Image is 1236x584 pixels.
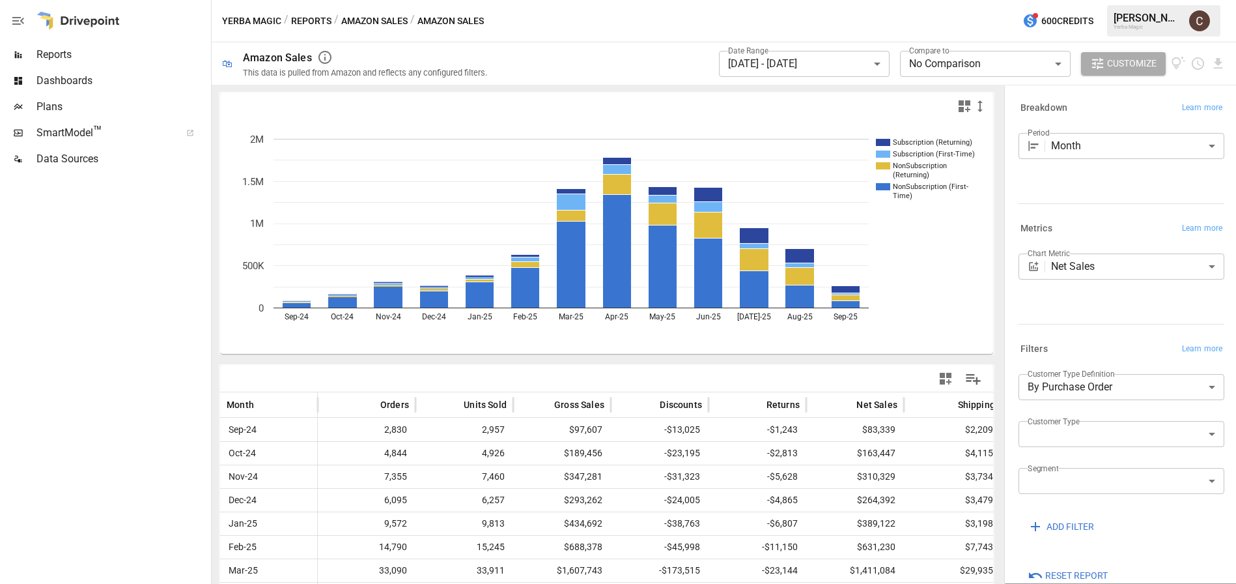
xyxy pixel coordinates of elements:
[893,138,972,147] text: Subscription (Returning)
[243,51,312,64] div: Amazon Sales
[93,123,102,139] span: ™
[719,51,890,77] div: [DATE] - [DATE]
[520,418,604,441] span: $97,607
[324,536,409,559] span: 14,790
[1041,13,1093,29] span: 600 Credits
[910,418,995,441] span: $2,209
[422,442,507,465] span: 4,926
[331,312,354,321] text: Oct-24
[617,418,702,441] span: -$13,025
[227,418,259,441] span: Sep-24
[893,182,968,191] text: NonSubscription (First-
[422,559,507,582] span: 33,911
[291,13,331,29] button: Reports
[36,73,208,89] span: Dashboards
[617,442,702,465] span: -$23,195
[250,134,264,145] text: 2M
[813,536,897,559] span: $631,230
[766,398,800,411] span: Returns
[376,312,401,321] text: Nov-24
[715,465,800,488] span: -$5,628
[255,396,274,414] button: Sort
[520,536,604,559] span: $688,378
[728,45,768,56] label: Date Range
[227,512,259,535] span: Jan-25
[227,559,260,582] span: Mar-25
[422,418,507,441] span: 2,957
[422,489,507,512] span: 6,257
[243,68,487,78] div: This data is pulled from Amazon and reflects any configured filters.
[1107,55,1157,72] span: Customize
[220,119,983,354] svg: A chart.
[813,418,897,441] span: $83,339
[617,489,702,512] span: -$24,005
[715,442,800,465] span: -$2,813
[250,218,264,229] text: 1M
[787,312,813,321] text: Aug-25
[910,442,995,465] span: $4,115
[1020,222,1052,236] h6: Metrics
[227,465,260,488] span: Nov-24
[617,465,702,488] span: -$31,323
[422,312,446,321] text: Dec-24
[1020,342,1048,357] h6: Filters
[893,171,929,179] text: (Returning)
[422,536,507,559] span: 15,245
[513,312,537,321] text: Feb-25
[468,312,492,321] text: Jan-25
[227,442,258,465] span: Oct-24
[520,465,604,488] span: $347,281
[1181,3,1218,39] button: Colin Fiala
[520,559,604,582] span: $1,607,743
[1028,463,1058,474] label: Segment
[909,45,949,56] label: Compare to
[227,398,254,411] span: Month
[1114,24,1181,30] div: Yerba Magic
[837,396,855,414] button: Sort
[747,396,765,414] button: Sort
[324,489,409,512] span: 6,095
[1189,10,1210,31] img: Colin Fiala
[341,13,408,29] button: Amazon Sales
[410,13,415,29] div: /
[1045,568,1108,584] span: Reset Report
[893,162,947,170] text: NonSubscription
[605,312,628,321] text: Apr-25
[464,398,507,411] span: Units Sold
[715,559,800,582] span: -$23,144
[900,51,1071,77] div: No Comparison
[1017,9,1099,33] button: 600Credits
[1114,12,1181,24] div: [PERSON_NAME]
[554,398,604,411] span: Gross Sales
[227,536,259,559] span: Feb-25
[959,364,988,394] button: Manage Columns
[715,536,800,559] span: -$11,150
[715,418,800,441] span: -$1,243
[444,396,462,414] button: Sort
[242,260,264,272] text: 500K
[813,465,897,488] span: $310,329
[324,465,409,488] span: 7,355
[715,512,800,535] span: -$6,807
[1051,254,1224,280] div: Net Sales
[520,442,604,465] span: $189,456
[324,418,409,441] span: 2,830
[36,125,172,141] span: SmartModel
[380,398,409,411] span: Orders
[910,489,995,512] span: $3,479
[1018,374,1224,400] div: By Purchase Order
[813,489,897,512] span: $264,392
[856,398,897,411] span: Net Sales
[1028,368,1115,379] label: Customer Type Definition
[813,512,897,535] span: $389,122
[324,512,409,535] span: 9,572
[649,312,675,321] text: May-25
[36,47,208,63] span: Reports
[222,57,232,70] div: 🛍
[422,512,507,535] span: 9,813
[334,13,339,29] div: /
[1182,102,1222,115] span: Learn more
[958,398,995,411] span: Shipping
